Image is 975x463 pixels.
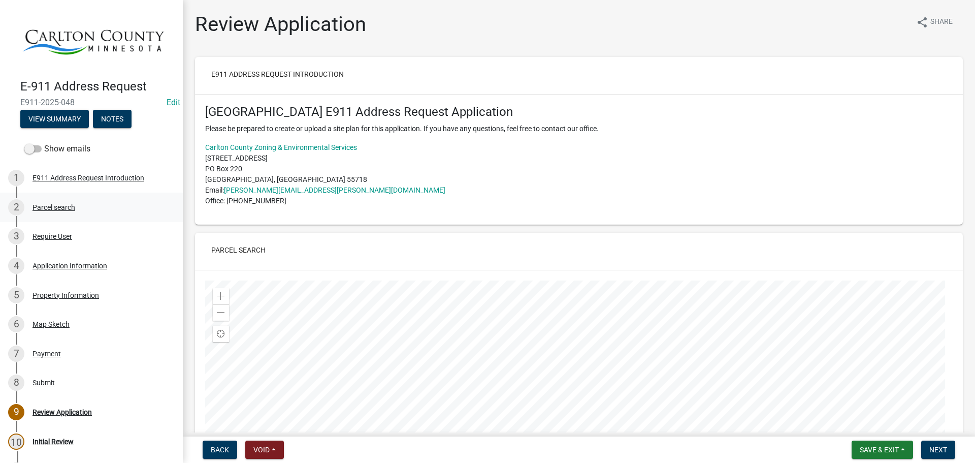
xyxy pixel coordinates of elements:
[20,116,89,124] wm-modal-confirm: Summary
[205,142,953,206] p: [STREET_ADDRESS] PO Box 220 [GEOGRAPHIC_DATA], [GEOGRAPHIC_DATA] 55718 Email: Office: [PHONE_NUMBER]
[224,186,445,194] a: [PERSON_NAME][EMAIL_ADDRESS][PERSON_NAME][DOMAIN_NAME]
[32,233,72,240] div: Require User
[203,65,352,83] button: E911 Address Request Introduction
[8,199,24,215] div: 2
[860,446,899,454] span: Save & Exit
[24,143,90,155] label: Show emails
[8,434,24,450] div: 10
[167,98,180,107] wm-modal-confirm: Edit Application Number
[205,105,953,119] h4: [GEOGRAPHIC_DATA] E911 Address Request Application
[253,446,270,454] span: Void
[8,228,24,244] div: 3
[929,446,947,454] span: Next
[8,287,24,303] div: 5
[32,379,55,386] div: Submit
[213,304,229,321] div: Zoom out
[32,409,92,416] div: Review Application
[32,292,99,299] div: Property Information
[8,375,24,391] div: 8
[8,170,24,186] div: 1
[32,174,144,181] div: E911 Address Request Introduction
[916,16,928,28] i: share
[32,350,61,357] div: Payment
[203,241,274,259] button: Parcel search
[32,438,74,445] div: Initial Review
[93,116,132,124] wm-modal-confirm: Notes
[167,98,180,107] a: Edit
[8,258,24,274] div: 4
[930,16,953,28] span: Share
[93,110,132,128] button: Notes
[20,110,89,128] button: View Summary
[32,262,107,269] div: Application Information
[203,441,237,459] button: Back
[921,441,955,459] button: Next
[32,321,70,328] div: Map Sketch
[32,204,75,211] div: Parcel search
[245,441,284,459] button: Void
[211,446,229,454] span: Back
[8,316,24,332] div: 6
[205,124,953,134] p: Please be prepared to create or upload a site plan for this application. If you have any question...
[213,288,229,304] div: Zoom in
[195,12,366,37] h1: Review Application
[205,143,357,151] a: Carlton County Zoning & Environmental Services
[20,98,162,107] span: E911-2025-048
[8,346,24,362] div: 7
[852,441,913,459] button: Save & Exit
[20,11,167,69] img: Carlton County, Minnesota
[213,326,229,342] div: Find my location
[20,79,175,94] h4: E-911 Address Request
[908,12,961,32] button: shareShare
[8,404,24,420] div: 9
